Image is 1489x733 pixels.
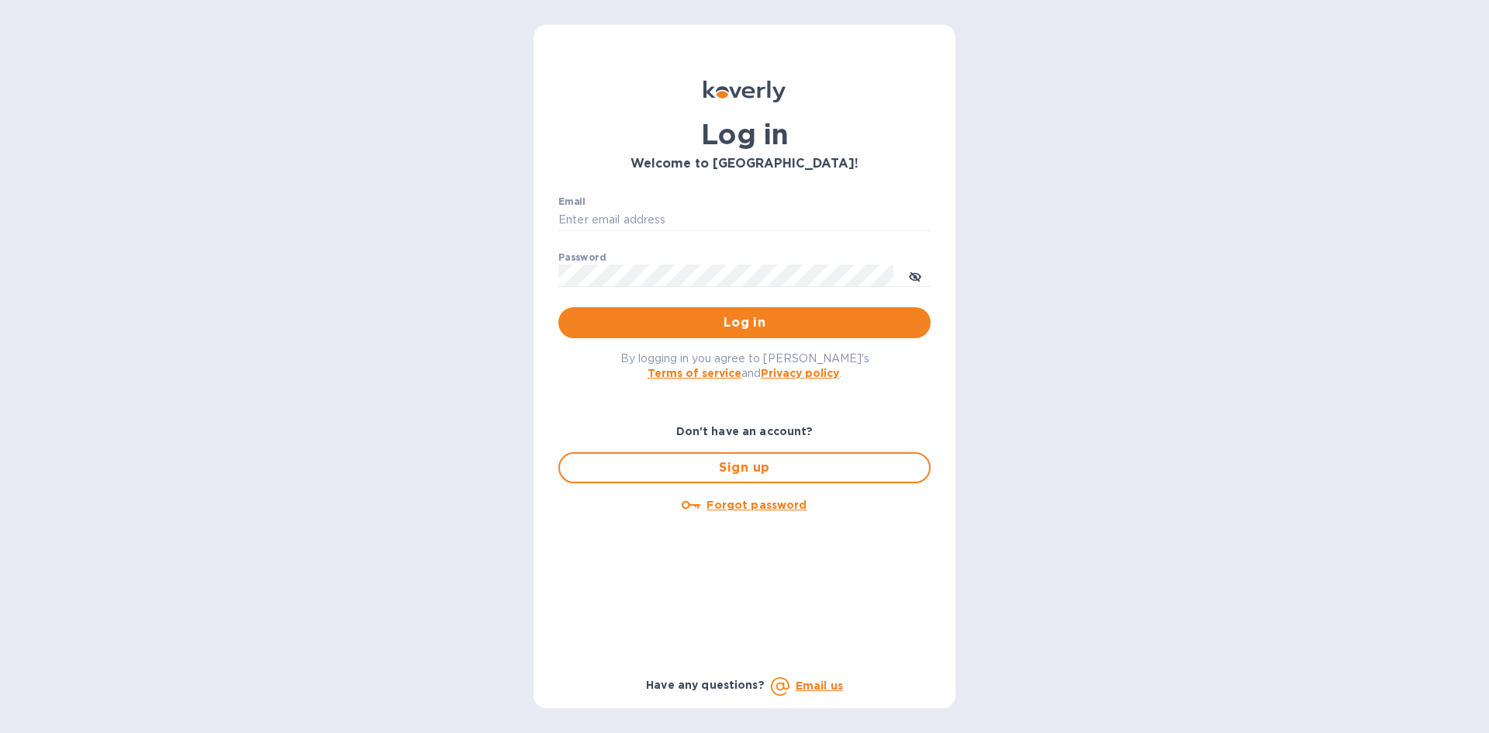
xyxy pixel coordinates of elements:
[648,367,741,379] a: Terms of service
[558,118,931,150] h1: Log in
[900,260,931,291] button: toggle password visibility
[761,367,839,379] a: Privacy policy
[558,452,931,483] button: Sign up
[703,81,786,102] img: Koverly
[620,352,869,379] span: By logging in you agree to [PERSON_NAME]'s and .
[676,425,814,437] b: Don't have an account?
[558,307,931,338] button: Log in
[706,499,807,511] u: Forgot password
[572,458,917,477] span: Sign up
[571,313,918,332] span: Log in
[796,679,843,692] a: Email us
[558,253,606,262] label: Password
[558,157,931,171] h3: Welcome to [GEOGRAPHIC_DATA]!
[558,197,586,206] label: Email
[558,209,931,232] input: Enter email address
[646,679,765,691] b: Have any questions?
